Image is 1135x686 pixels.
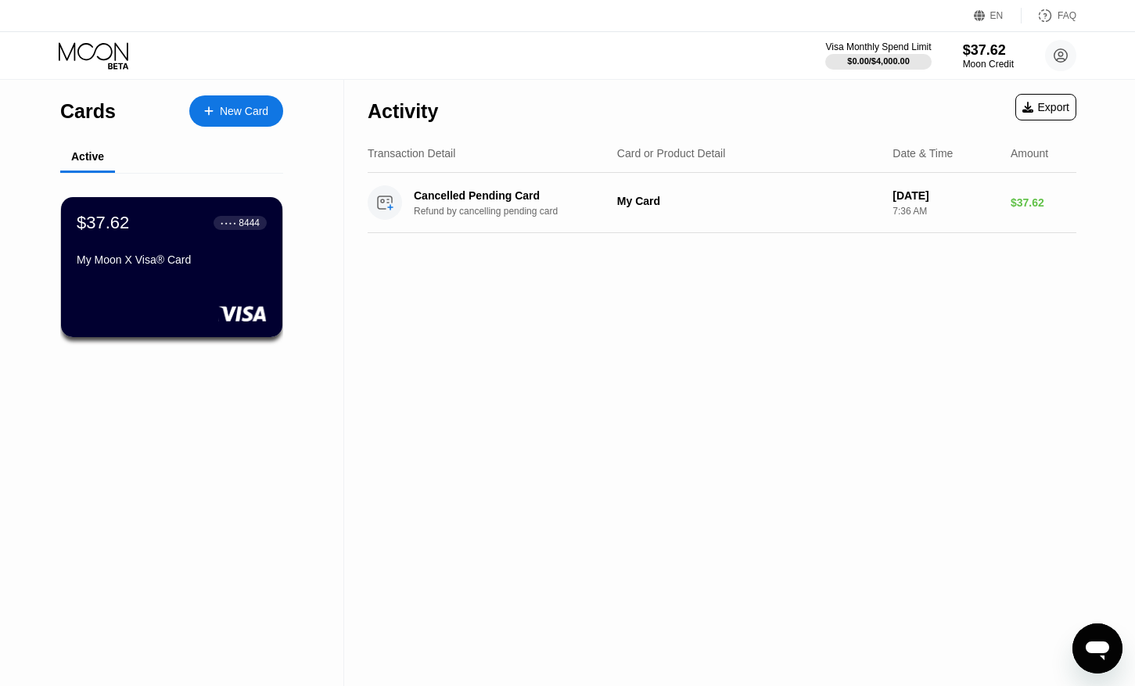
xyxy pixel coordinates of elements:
[1011,196,1076,209] div: $37.62
[893,147,953,160] div: Date & Time
[368,100,438,123] div: Activity
[893,206,998,217] div: 7:36 AM
[414,206,627,217] div: Refund by cancelling pending card
[617,147,726,160] div: Card or Product Detail
[825,41,931,52] div: Visa Monthly Spend Limit
[1058,10,1076,21] div: FAQ
[60,100,116,123] div: Cards
[990,10,1004,21] div: EN
[974,8,1022,23] div: EN
[1022,101,1069,113] div: Export
[61,197,282,337] div: $37.62● ● ● ●8444My Moon X Visa® Card
[221,221,236,225] div: ● ● ● ●
[963,59,1014,70] div: Moon Credit
[77,253,267,266] div: My Moon X Visa® Card
[847,56,910,66] div: $0.00 / $4,000.00
[220,105,268,118] div: New Card
[368,173,1076,233] div: Cancelled Pending CardRefund by cancelling pending cardMy Card[DATE]7:36 AM$37.62
[189,95,283,127] div: New Card
[963,42,1014,59] div: $37.62
[71,150,104,163] div: Active
[414,189,612,202] div: Cancelled Pending Card
[239,217,260,228] div: 8444
[1015,94,1076,120] div: Export
[77,213,129,233] div: $37.62
[368,147,455,160] div: Transaction Detail
[963,42,1014,70] div: $37.62Moon Credit
[1022,8,1076,23] div: FAQ
[825,41,931,70] div: Visa Monthly Spend Limit$0.00/$4,000.00
[893,189,998,202] div: [DATE]
[1072,623,1122,673] iframe: Button to launch messaging window, conversation in progress
[617,195,880,207] div: My Card
[1011,147,1048,160] div: Amount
